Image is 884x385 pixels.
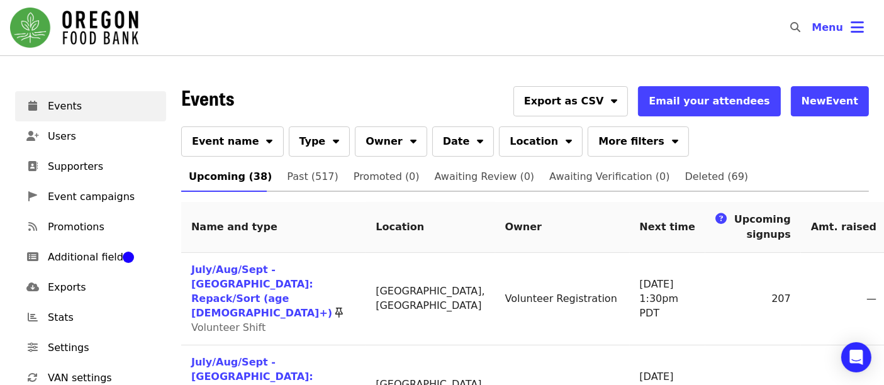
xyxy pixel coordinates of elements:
div: Tooltip anchor [123,252,134,263]
span: More filters [598,134,664,149]
td: [DATE] 1:30pm PDT [630,253,705,345]
td: Volunteer Registration [495,253,630,345]
a: Deleted (69) [678,162,756,192]
img: Oregon Food Bank - Home [10,8,138,48]
i: sliders-h icon [28,342,38,354]
a: Stats [15,303,166,333]
span: Users [48,129,156,144]
button: Toggle account menu [802,13,874,43]
i: sync icon [28,372,38,384]
button: Type [289,126,350,157]
span: Events [48,99,156,114]
button: Owner [355,126,427,157]
span: Stats [48,310,156,325]
button: NewEvent [791,86,869,116]
i: question-circle icon [715,212,727,226]
span: Additional fields [48,250,156,265]
span: Settings [48,340,156,355]
span: Export as CSV [524,94,604,109]
span: Awaiting Review (0) [435,168,535,186]
span: Upcoming (38) [189,168,272,186]
button: More filters [588,126,688,157]
i: sort-down icon [611,93,617,105]
a: Additional fields [15,242,166,272]
i: bars icon [851,18,864,36]
span: Menu [812,21,843,33]
i: sort-down icon [477,133,483,145]
i: cloud-download icon [26,281,39,293]
div: Open Intercom Messenger [841,342,871,372]
th: Location [366,202,495,253]
a: Exports [15,272,166,303]
a: Promoted (0) [346,162,427,192]
i: thumbtack icon [335,307,343,319]
span: Event campaigns [48,189,156,204]
a: Supporters [15,152,166,182]
a: Event campaigns [15,182,166,212]
i: sort-down icon [267,133,273,145]
span: Deleted (69) [685,168,749,186]
span: Location [510,134,558,149]
a: Awaiting Verification (0) [542,162,677,192]
button: Event name [181,126,284,157]
button: Date [432,126,495,157]
th: Owner [495,202,630,253]
button: Location [499,126,583,157]
span: Past (517) [287,168,338,186]
a: Promotions [15,212,166,242]
a: July/Aug/Sept - [GEOGRAPHIC_DATA]: Repack/Sort (age [DEMOGRAPHIC_DATA]+) [191,264,332,319]
span: Supporters [48,159,156,174]
i: search icon [790,21,800,33]
button: Export as CSV [513,86,629,116]
a: Awaiting Review (0) [427,162,542,192]
span: Exports [48,280,156,295]
span: Events [181,82,234,112]
i: list-alt icon [27,251,38,263]
th: Next time [630,202,705,253]
i: sort-down icon [672,133,678,145]
span: Event name [192,134,259,149]
i: pennant icon [28,191,37,203]
span: Promoted (0) [354,168,420,186]
i: calendar icon [28,100,37,112]
a: Settings [15,333,166,363]
i: sort-down icon [566,133,572,145]
span: Owner [366,134,403,149]
div: 207 [715,292,791,306]
span: Promotions [48,220,156,235]
span: Volunteer Shift [191,321,266,333]
span: Type [299,134,326,149]
i: chart-bar icon [28,311,38,323]
a: Events [15,91,166,121]
a: Past (517) [279,162,345,192]
i: sort-down icon [410,133,417,145]
th: Name and type [181,202,366,253]
i: sort-down icon [333,133,339,145]
a: Upcoming (38) [181,162,279,192]
span: Amt. raised [811,221,876,233]
span: Date [443,134,470,149]
input: Search [808,13,818,43]
i: user-plus icon [26,130,39,142]
a: Users [15,121,166,152]
div: — [811,292,876,306]
span: Awaiting Verification (0) [549,168,669,186]
span: Upcoming signups [734,213,791,240]
div: [GEOGRAPHIC_DATA], [GEOGRAPHIC_DATA] [376,284,484,313]
i: address-book icon [28,160,38,172]
i: rss icon [28,221,37,233]
button: Email your attendees [638,86,780,116]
